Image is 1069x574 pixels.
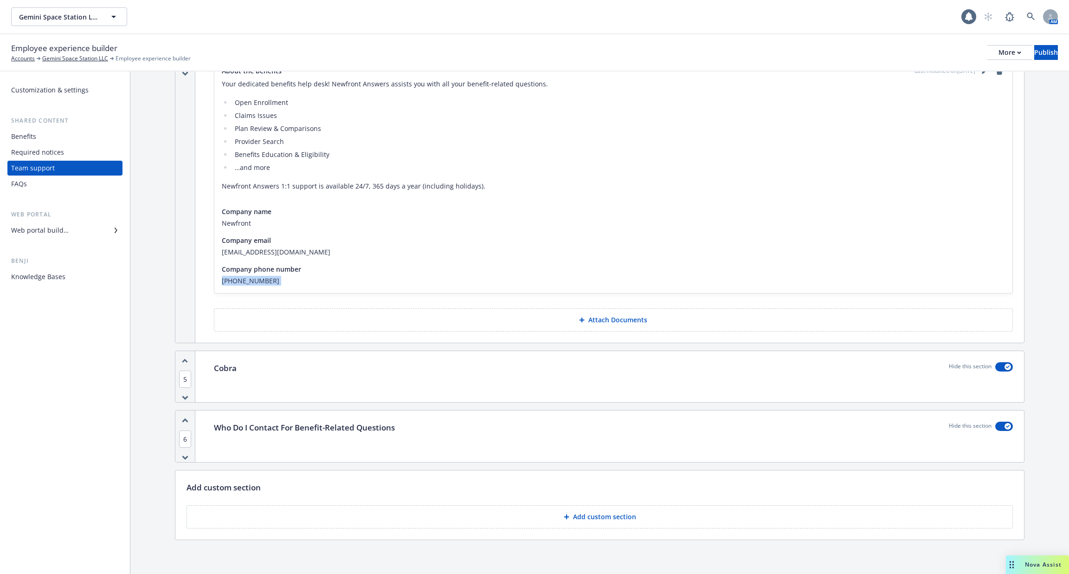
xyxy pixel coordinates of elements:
[179,374,191,384] button: 5
[222,78,1005,90] p: Your dedicated benefits help desk! Newfront Answers assists you with all your benefit-related que...
[7,145,122,160] a: Required notices
[179,434,191,444] button: 6
[222,247,1005,257] span: [EMAIL_ADDRESS][DOMAIN_NAME]
[7,116,122,125] div: Shared content
[7,161,122,176] a: Team support
[232,162,1005,173] li: …and more
[7,210,122,219] div: Web portal
[222,264,301,274] span: Company phone number
[11,269,65,284] div: Knowledge Bases
[1006,555,1017,574] div: Drag to move
[979,7,998,26] a: Start snowing
[11,42,117,54] span: Employee experience builder
[949,362,992,374] p: Hide this section
[232,149,1005,160] li: Benefits Education & Eligibility
[179,430,191,448] span: 6
[1022,7,1040,26] a: Search
[11,176,27,191] div: FAQs
[222,207,271,216] span: Company name
[588,315,647,325] p: Attach Documents
[222,218,1005,228] span: Newfront
[1034,46,1058,59] div: Publish
[1000,7,1019,26] a: Report a Bug
[1025,561,1062,568] span: Nova Assist
[7,223,122,238] a: Web portal builder
[232,136,1005,147] li: Provider Search
[7,269,122,284] a: Knowledge Bases
[573,512,636,522] p: Add custom section
[11,83,89,98] div: Customization & settings
[222,235,271,245] span: Company email
[116,54,191,63] span: Employee experience builder
[1006,555,1069,574] button: Nova Assist
[1034,45,1058,60] button: Publish
[222,181,1005,192] p: Newfront Answers 1:1 support is available 24/7, 365 days a year (including holidays).
[214,422,395,434] p: Who Do I Contact For Benefit-Related Questions
[232,97,1005,108] li: Open Enrollment
[7,129,122,144] a: Benefits
[11,223,69,238] div: Web portal builder
[179,371,191,388] span: 5
[11,161,55,176] div: Team support
[42,54,108,63] a: Gemini Space Station LLC
[232,123,1005,134] li: Plan Review & Comparisons
[11,129,36,144] div: Benefits
[214,362,237,374] p: Cobra
[11,7,127,26] button: Gemini Space Station LLC
[11,145,64,160] div: Required notices
[987,45,1032,60] button: More
[187,505,1013,528] button: Add custom section
[7,83,122,98] a: Customization & settings
[187,482,261,494] p: Add custom section
[998,46,1021,59] div: More
[7,256,122,266] div: Benji
[949,422,992,434] p: Hide this section
[7,176,122,191] a: FAQs
[11,54,35,63] a: Accounts
[19,12,99,22] span: Gemini Space Station LLC
[232,110,1005,121] li: Claims Issues
[214,308,1013,332] button: Attach Documents
[222,276,1005,286] span: [PHONE_NUMBER]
